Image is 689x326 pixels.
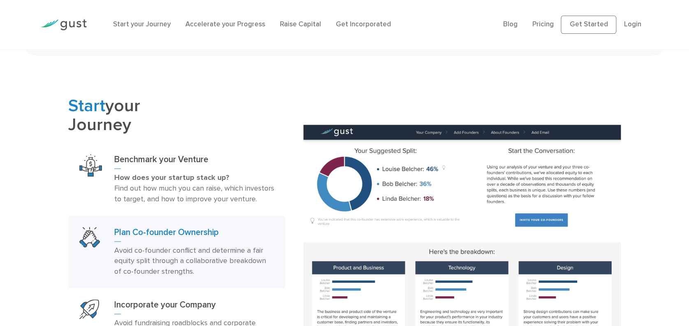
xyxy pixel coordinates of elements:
[114,227,274,242] h3: Plan Co-founder Ownership
[532,20,553,28] a: Pricing
[114,299,274,314] h3: Incorporate your Company
[561,16,616,34] a: Get Started
[79,227,100,247] img: Plan Co Founder Ownership
[114,184,274,203] span: Find out how much you can raise, which investors to target, and how to improve your venture.
[68,97,285,135] h2: your Journey
[79,154,102,177] img: Benchmark Your Venture
[280,20,321,28] a: Raise Capital
[114,154,274,169] h3: Benchmark your Venture
[114,173,229,182] strong: How does your startup stack up?
[114,245,274,277] p: Avoid co-founder conflict and determine a fair equity split through a collaborative breakdown of ...
[68,143,285,216] a: Benchmark Your VentureBenchmark your VentureHow does your startup stack up? Find out how much you...
[185,20,265,28] a: Accelerate your Progress
[113,20,171,28] a: Start your Journey
[79,299,99,319] img: Start Your Company
[503,20,517,28] a: Blog
[68,95,105,116] span: Start
[68,216,285,289] a: Plan Co Founder OwnershipPlan Co-founder OwnershipAvoid co-founder conflict and determine a fair ...
[336,20,391,28] a: Get Incorporated
[624,20,641,28] a: Login
[41,19,87,30] img: Gust Logo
